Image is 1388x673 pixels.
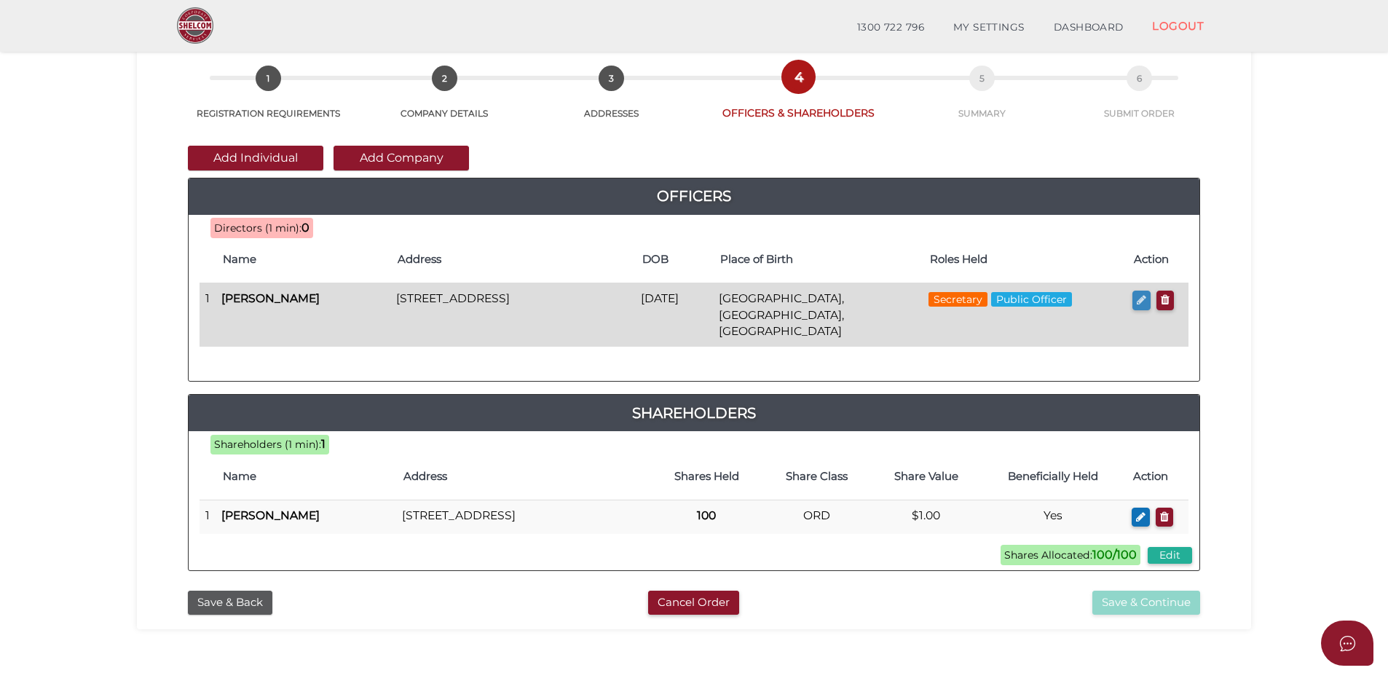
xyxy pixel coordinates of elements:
span: 5 [969,66,995,91]
span: 1 [256,66,281,91]
button: Add Company [334,146,469,170]
h4: Roles Held [930,253,1120,266]
td: [STREET_ADDRESS] [390,283,635,347]
button: Add Individual [188,146,323,170]
a: 2COMPANY DETAILS [363,82,526,119]
td: Yes [981,500,1126,534]
span: 3 [599,66,624,91]
a: LOGOUT [1137,11,1218,41]
a: 4OFFICERS & SHAREHOLDERS [697,80,900,120]
h4: Share Value [879,471,974,483]
td: ORD [762,500,871,534]
b: [PERSON_NAME] [221,291,320,305]
b: 100/100 [1092,548,1137,562]
b: 1 [321,437,326,451]
h4: Action [1133,471,1181,483]
td: 1 [200,500,216,534]
b: 0 [301,221,309,235]
span: Public Officer [991,292,1072,307]
h4: Shares Held [658,471,754,483]
a: 3ADDRESSES [527,82,697,119]
button: Open asap [1321,621,1373,666]
a: Shareholders [189,401,1199,425]
button: Save & Continue [1092,591,1200,615]
span: Shares Allocated: [1001,545,1140,565]
a: 1300 722 796 [843,13,939,42]
span: Directors (1 min): [214,221,301,235]
a: 5SUMMARY [900,82,1063,119]
button: Edit [1148,547,1192,564]
a: 1REGISTRATION REQUIREMENTS [173,82,363,119]
h4: Address [403,471,644,483]
span: Shareholders (1 min): [214,438,321,451]
td: $1.00 [872,500,981,534]
a: 6SUBMIT ORDER [1064,82,1215,119]
td: 1 [200,283,216,347]
b: 100 [697,508,716,522]
span: 4 [786,64,811,90]
b: [PERSON_NAME] [221,508,320,522]
h4: Address [398,253,628,266]
h4: Name [223,471,389,483]
button: Save & Back [188,591,272,615]
h4: Name [223,253,383,266]
span: 2 [432,66,457,91]
a: MY SETTINGS [939,13,1039,42]
h4: Place of Birth [720,253,915,266]
h4: Beneficially Held [988,471,1119,483]
a: Officers [189,184,1199,208]
td: [STREET_ADDRESS] [396,500,651,534]
span: Secretary [928,292,987,307]
h4: DOB [642,253,706,266]
td: [DATE] [635,283,713,347]
h4: Action [1134,253,1181,266]
td: [GEOGRAPHIC_DATA], [GEOGRAPHIC_DATA], [GEOGRAPHIC_DATA] [713,283,922,347]
span: 6 [1127,66,1152,91]
a: DASHBOARD [1039,13,1138,42]
button: Cancel Order [648,591,739,615]
h4: Share Class [769,471,864,483]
